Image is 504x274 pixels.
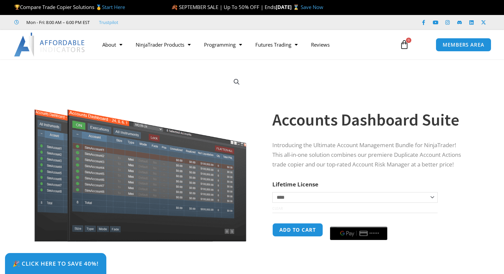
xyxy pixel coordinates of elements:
button: Buy with GPay [330,227,387,240]
h1: Accounts Dashboard Suite [272,108,467,132]
a: About [96,37,129,52]
a: View full-screen image gallery [231,76,243,88]
strong: [DATE] ⌛ [276,4,301,10]
span: Compare Trade Copier Solutions 🥇 [14,4,125,10]
img: LogoAI | Affordable Indicators – NinjaTrader [14,33,86,57]
a: Futures Trading [249,37,304,52]
a: 0 [390,35,419,54]
a: Trustpilot [99,18,118,26]
button: Add to cart [272,223,323,237]
a: NinjaTrader Products [129,37,197,52]
span: 🍂 SEPTEMBER SALE | Up To 50% OFF | Ends [171,4,276,10]
label: Lifetime License [272,180,318,188]
text: •••••• [369,231,379,236]
a: MEMBERS AREA [436,38,491,52]
a: Programming [197,37,249,52]
span: Mon - Fri: 8:00 AM – 6:00 PM EST [25,18,90,26]
a: Clear options [272,206,283,211]
a: Start Here [102,4,125,10]
a: Save Now [301,4,323,10]
img: Screenshot 2024-08-26 155710eeeee [33,71,248,242]
p: Introducing the Ultimate Account Management Bundle for NinjaTrader! This all-in-one solution comb... [272,140,467,169]
span: 🎉 Click Here to save 40%! [13,261,99,266]
a: 🎉 Click Here to save 40%! [5,253,106,274]
a: Reviews [304,37,336,52]
iframe: Secure payment input frame [329,222,389,223]
span: 0 [406,38,411,43]
nav: Menu [96,37,393,52]
span: MEMBERS AREA [443,42,484,47]
img: 🏆 [15,5,20,10]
